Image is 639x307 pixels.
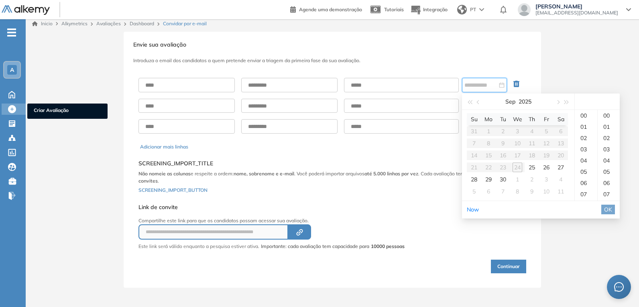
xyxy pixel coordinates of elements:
div: 07 [575,189,597,200]
button: SCREENING_IMPORT_BUTTON [138,185,208,194]
div: 4 [556,175,566,184]
h5: Link de convite [138,204,405,211]
img: world [457,5,467,14]
strong: 10000 pessoas [371,243,405,249]
td: 2025-09-29 [481,173,496,185]
td: 2025-09-25 [525,161,539,173]
div: 07 [598,189,620,200]
img: arrow [479,8,484,11]
div: 06 [575,177,597,189]
b: limite de 10.000 convites [138,171,509,184]
div: 00 [598,110,620,121]
div: 28 [469,175,479,184]
div: 03 [598,144,620,155]
div: 8 [513,187,522,196]
b: nome, sobrenome e e-mail [234,171,294,177]
b: até 5.000 linhas por vez [364,171,418,177]
td: 2025-10-02 [525,173,539,185]
td: 2025-09-30 [496,173,510,185]
div: 29 [484,175,493,184]
p: Este link será válido enquanto a pesquisa estiver ativa. [138,243,259,250]
div: 08 [575,200,597,211]
button: Sep [505,94,515,110]
div: 01 [598,121,620,132]
td: 2025-10-05 [467,185,481,197]
th: We [510,113,525,125]
td: 2025-10-03 [539,173,554,185]
div: 5 [469,187,479,196]
i: - [7,32,16,33]
div: 08 [598,200,620,211]
span: Criar Avaliação [34,107,101,116]
th: Tu [496,113,510,125]
div: 01 [575,121,597,132]
p: Compartilhe este link para que os candidatos possam acessar sua avaliação. [138,217,405,224]
td: 2025-09-26 [539,161,554,173]
div: 25 [527,163,537,172]
a: Now [467,206,479,213]
td: 2025-09-28 [467,173,481,185]
div: 30 [498,175,508,184]
div: 7 [498,187,508,196]
div: 02 [575,132,597,144]
div: 05 [598,166,620,177]
h3: Envie sua avaliação [133,41,531,48]
div: 02 [598,132,620,144]
td: 2025-10-07 [496,185,510,197]
th: Su [467,113,481,125]
div: 10 [541,187,551,196]
td: 2025-10-06 [481,185,496,197]
th: Fr [539,113,554,125]
th: Mo [481,113,496,125]
p: e respeite a ordem: . Você poderá importar arquivos . Cada avaliação tem um . [138,170,526,185]
a: Dashboard [130,20,154,26]
div: 9 [527,187,537,196]
span: [PERSON_NAME] [535,3,618,10]
span: Alkymetrics [61,20,88,26]
a: Inicio [32,20,53,27]
div: 04 [598,155,620,166]
span: Agende uma demonstração [299,6,362,12]
h5: SCREENING_IMPORT_TITLE [138,160,526,167]
td: 2025-10-09 [525,185,539,197]
a: Avaliações [96,20,121,26]
div: 6 [484,187,493,196]
div: 03 [575,144,597,155]
div: 11 [556,187,566,196]
div: 27 [556,163,566,172]
th: Sa [554,113,568,125]
span: PT [470,6,476,13]
div: 2 [527,175,537,184]
td: 2025-10-08 [510,185,525,197]
td: 2025-10-01 [510,173,525,185]
button: Continuar [491,260,526,273]
h3: Introduza o email dos candidatos a quem pretende enviar a triagem da primeira fase da sua avaliação. [133,58,531,63]
span: Importante: cada avaliação tem capacidade para [261,243,405,250]
td: 2025-09-27 [554,161,568,173]
div: 04 [575,155,597,166]
button: OK [601,205,615,214]
div: 1 [513,175,522,184]
span: message [614,282,624,292]
td: 2025-10-04 [554,173,568,185]
span: Convidar por e-mail [163,20,207,27]
span: A [10,67,14,73]
img: Logotipo [2,5,50,15]
button: Adicionar mais linhas [140,143,188,150]
td: 2025-10-10 [539,185,554,197]
span: SCREENING_IMPORT_BUTTON [138,187,208,193]
td: 2025-10-11 [554,185,568,197]
a: Agende uma demonstração [290,4,362,14]
span: [EMAIL_ADDRESS][DOMAIN_NAME] [535,10,618,16]
button: Integração [410,1,448,18]
span: Tutoriais [384,6,404,12]
div: 00 [575,110,597,121]
button: 2025 [519,94,531,110]
th: Th [525,113,539,125]
div: 26 [541,163,551,172]
b: Não nomeie as colunas [138,171,191,177]
div: 05 [575,166,597,177]
span: Integração [423,6,448,12]
div: 06 [598,177,620,189]
div: 3 [541,175,551,184]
